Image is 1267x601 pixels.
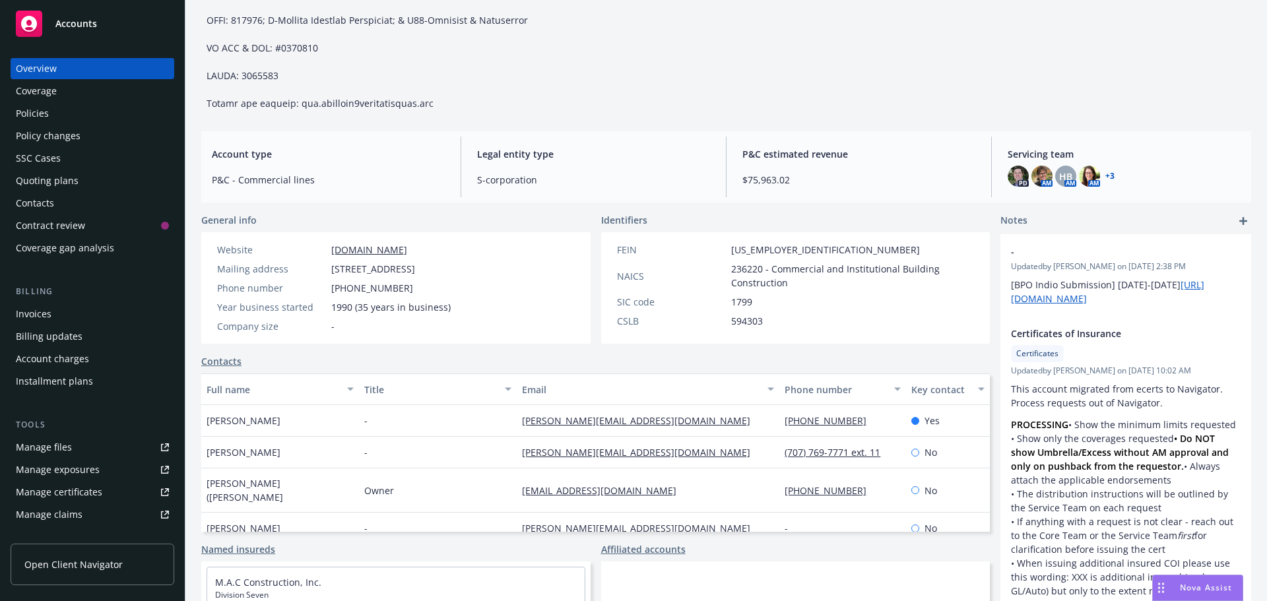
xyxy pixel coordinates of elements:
[11,504,174,525] a: Manage claims
[617,269,726,283] div: NAICS
[16,303,51,325] div: Invoices
[1008,147,1241,161] span: Servicing team
[16,348,89,369] div: Account charges
[1153,575,1169,600] div: Drag to move
[11,5,174,42] a: Accounts
[207,521,280,535] span: [PERSON_NAME]
[925,445,937,459] span: No
[11,371,174,392] a: Installment plans
[16,170,79,191] div: Quoting plans
[24,557,123,571] span: Open Client Navigator
[1011,278,1241,305] p: [BPO Indio Submission] [DATE]-[DATE]
[364,383,497,396] div: Title
[11,148,174,169] a: SSC Cases
[1152,575,1243,601] button: Nova Assist
[207,476,354,504] span: [PERSON_NAME] ([PERSON_NAME]
[1206,245,1222,261] a: edit
[785,383,886,396] div: Phone number
[906,373,990,405] button: Key contact
[331,300,451,314] span: 1990 (35 years in business)
[201,354,242,368] a: Contacts
[11,459,174,480] a: Manage exposures
[785,522,798,534] a: -
[331,281,413,295] span: [PHONE_NUMBER]
[16,526,78,548] div: Manage BORs
[217,300,326,314] div: Year business started
[16,437,72,458] div: Manage files
[207,414,280,427] span: [PERSON_NAME]
[11,482,174,503] a: Manage certificates
[201,213,257,227] span: General info
[1180,582,1232,593] span: Nova Assist
[16,80,57,102] div: Coverage
[1011,432,1231,472] strong: • Do NOT show Umbrella/Excess without AM approval and only on pushback from the requestor.
[617,295,726,309] div: SIC code
[785,414,877,427] a: [PHONE_NUMBER]
[217,262,326,276] div: Mailing address
[364,445,368,459] span: -
[331,243,407,256] a: [DOMAIN_NAME]
[1105,172,1115,180] a: +3
[11,326,174,347] a: Billing updates
[1011,382,1241,410] p: This account migrated from ecerts to Navigator. Process requests out of Navigator.
[217,319,326,333] div: Company size
[11,437,174,458] a: Manage files
[1079,166,1100,187] img: photo
[11,348,174,369] a: Account charges
[215,589,577,601] span: Division Seven
[517,373,779,405] button: Email
[731,243,920,257] span: [US_EMPLOYER_IDENTIFICATION_NUMBER]
[359,373,517,405] button: Title
[522,383,760,396] div: Email
[601,542,686,556] a: Affiliated accounts
[731,295,752,309] span: 1799
[522,484,687,497] a: [EMAIL_ADDRESS][DOMAIN_NAME]
[1011,365,1241,377] span: Updated by [PERSON_NAME] on [DATE] 10:02 AM
[779,373,905,405] button: Phone number
[925,484,937,497] span: No
[1225,327,1241,342] a: remove
[925,414,940,427] span: Yes
[742,147,975,161] span: P&C estimated revenue
[911,383,970,396] div: Key contact
[364,414,368,427] span: -
[212,147,445,161] span: Account type
[731,314,763,328] span: 594303
[11,526,174,548] a: Manage BORs
[16,103,49,124] div: Policies
[522,446,761,459] a: [PERSON_NAME][EMAIL_ADDRESS][DOMAIN_NAME]
[617,243,726,257] div: FEIN
[731,262,975,290] span: 236220 - Commercial and Institutional Building Construction
[1000,234,1251,316] div: -Updatedby [PERSON_NAME] on [DATE] 2:38 PM[BPO Indio Submission] [DATE]-[DATE][URL][DOMAIN_NAME]
[11,303,174,325] a: Invoices
[16,459,100,480] div: Manage exposures
[16,58,57,79] div: Overview
[16,371,93,392] div: Installment plans
[785,446,891,459] a: (707) 769-7771 ext. 11
[11,58,174,79] a: Overview
[331,262,415,276] span: [STREET_ADDRESS]
[522,522,761,534] a: [PERSON_NAME][EMAIL_ADDRESS][DOMAIN_NAME]
[11,170,174,191] a: Quoting plans
[16,482,102,503] div: Manage certificates
[11,103,174,124] a: Policies
[201,542,275,556] a: Named insureds
[16,504,82,525] div: Manage claims
[925,521,937,535] span: No
[601,213,647,227] span: Identifiers
[477,173,710,187] span: S-corporation
[16,326,82,347] div: Billing updates
[217,281,326,295] div: Phone number
[16,148,61,169] div: SSC Cases
[1225,245,1241,261] a: remove
[522,414,761,427] a: [PERSON_NAME][EMAIL_ADDRESS][DOMAIN_NAME]
[55,18,97,29] span: Accounts
[215,576,321,588] a: M.A.C Construction, Inc.
[16,237,114,259] div: Coverage gap analysis
[1008,166,1029,187] img: photo
[16,215,85,236] div: Contract review
[1206,327,1222,342] a: edit
[331,319,335,333] span: -
[1011,418,1068,431] strong: PROCESSING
